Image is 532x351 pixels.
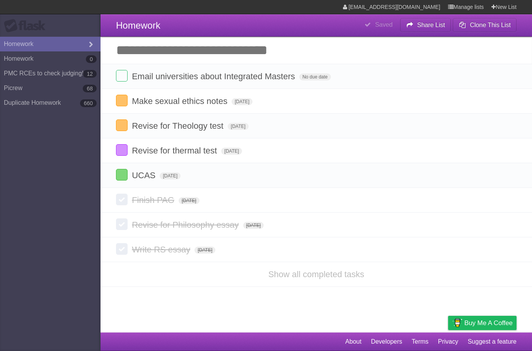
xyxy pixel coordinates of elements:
label: Done [116,95,128,106]
label: Done [116,144,128,156]
a: Terms [412,334,429,349]
span: Finish PAG [132,195,176,205]
span: UCAS [132,170,157,180]
span: Homework [116,20,160,31]
b: 68 [83,85,97,92]
a: Developers [371,334,402,349]
label: Done [116,218,128,230]
label: Done [116,243,128,255]
span: [DATE] [232,98,252,105]
b: Share List [417,22,445,28]
span: [DATE] [228,123,249,130]
label: Done [116,194,128,205]
img: Buy me a coffee [452,316,462,329]
button: Share List [400,18,451,32]
a: Show all completed tasks [268,269,364,279]
b: 660 [80,99,97,107]
span: Buy me a coffee [464,316,513,330]
label: Done [116,70,128,82]
span: [DATE] [194,247,215,254]
span: Revise for thermal test [132,146,219,155]
span: Write RS essay [132,245,192,254]
b: 0 [86,55,97,63]
a: About [345,334,361,349]
a: Buy me a coffee [448,316,517,330]
span: Email universities about Integrated Masters [132,72,297,81]
span: Make sexual ethics notes [132,96,229,106]
span: [DATE] [221,148,242,155]
span: [DATE] [179,197,199,204]
button: Clone This List [453,18,517,32]
span: [DATE] [160,172,181,179]
a: Suggest a feature [468,334,517,349]
div: Flask [4,19,50,33]
b: Clone This List [470,22,511,28]
b: 12 [83,70,97,78]
span: No due date [299,73,331,80]
span: Revise for Theology test [132,121,225,131]
label: Done [116,169,128,181]
label: Done [116,119,128,131]
span: Revise for Philosophy essay [132,220,240,230]
a: Privacy [438,334,458,349]
span: [DATE] [243,222,264,229]
b: Saved [375,21,392,28]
